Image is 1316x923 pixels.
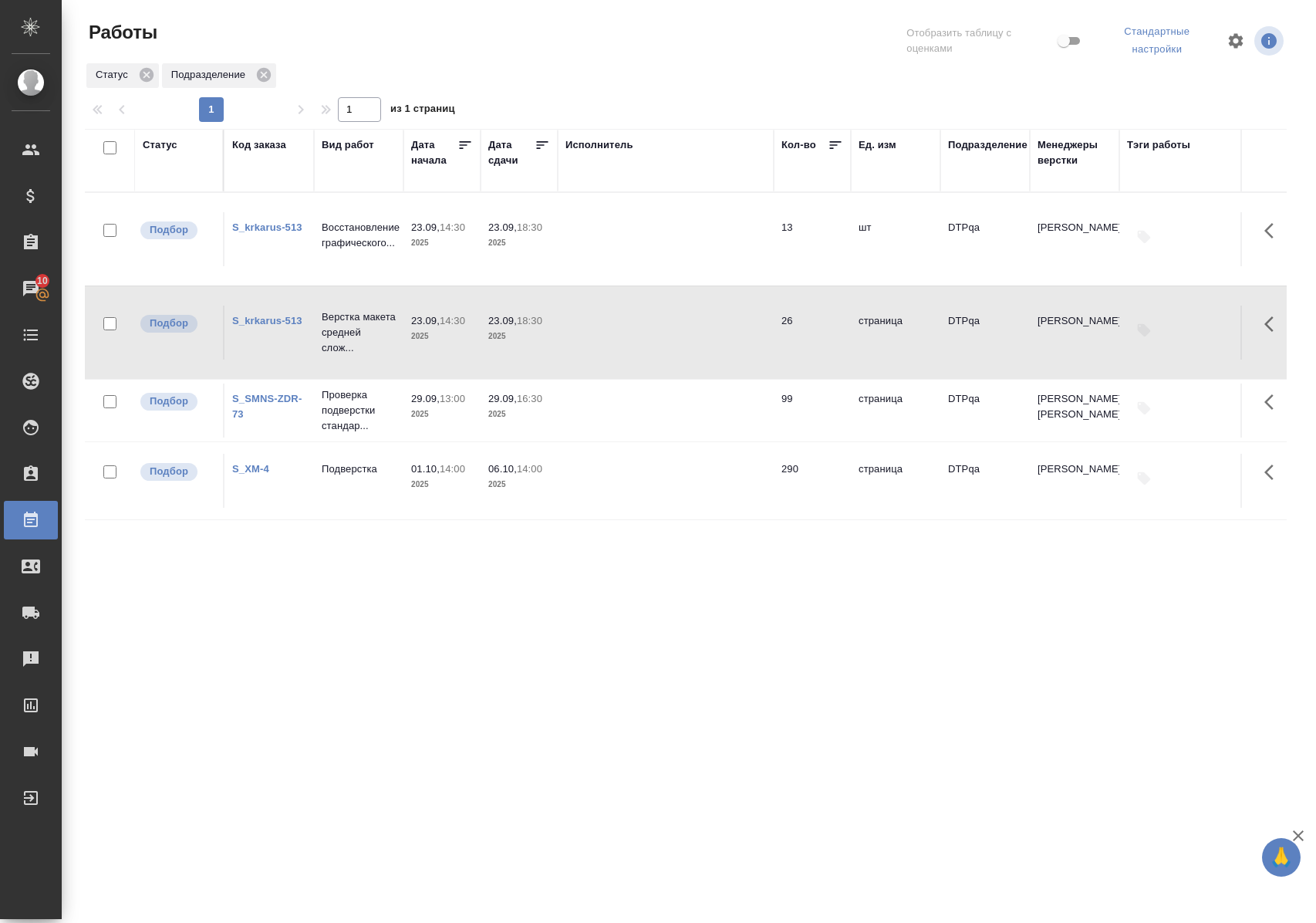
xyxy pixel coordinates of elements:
p: 2025 [411,477,473,492]
td: 26 [774,306,851,360]
button: 🙏 [1262,838,1301,877]
div: Менеджеры верстки [1038,137,1112,168]
td: страница [851,384,940,438]
p: Подразделение [171,67,251,83]
p: 23.09, [411,315,440,326]
div: split button [1097,20,1217,62]
p: 2025 [488,477,550,492]
p: 14:30 [440,315,465,326]
a: S_XM-4 [232,463,269,475]
div: Код заказа [232,137,286,153]
p: 14:00 [440,463,465,475]
a: S_krkarus-513 [232,315,302,326]
td: 99 [774,384,851,438]
p: 2025 [411,329,473,344]
button: Добавить тэги [1127,461,1161,495]
span: из 1 страниц [390,100,455,122]
p: Верстка макета средней слож... [322,309,396,356]
div: Дата сдачи [488,137,535,168]
p: 2025 [488,329,550,344]
a: 10 [4,269,58,308]
button: Добавить тэги [1127,391,1161,425]
div: Статус [143,137,177,153]
div: Вид работ [322,137,374,153]
p: 18:30 [517,221,542,233]
td: шт [851,212,940,266]
p: [PERSON_NAME] [1038,313,1112,329]
p: 2025 [488,235,550,251]
td: страница [851,454,940,508]
p: 14:30 [440,221,465,233]
p: Подверстка [322,461,396,477]
div: Подразделение [162,63,276,88]
p: Восстановление графического... [322,220,396,251]
button: Добавить тэги [1127,313,1161,347]
p: 2025 [411,407,473,422]
p: Подбор [150,394,188,409]
span: Работы [85,20,157,45]
p: 2025 [411,235,473,251]
p: 01.10, [411,463,440,475]
td: 290 [774,454,851,508]
td: 13 [774,212,851,266]
div: Исполнитель [565,137,633,153]
div: Ед. изм [859,137,896,153]
span: Посмотреть информацию [1254,26,1287,56]
p: 23.09, [488,221,517,233]
p: Проверка подверстки стандар... [322,387,396,434]
p: Статус [96,67,133,83]
div: Кол-во [781,137,816,153]
span: Настроить таблицу [1217,22,1254,59]
button: Добавить тэги [1127,220,1161,254]
p: 29.09, [488,393,517,404]
a: S_SMNS-ZDR-73 [232,393,302,420]
td: DTPqa [940,212,1030,266]
p: 14:00 [517,463,542,475]
div: Статус [86,63,159,88]
p: 06.10, [488,463,517,475]
a: S_krkarus-513 [232,221,302,233]
div: Можно подбирать исполнителей [139,313,215,334]
span: 🙏 [1268,841,1294,874]
p: 16:30 [517,393,542,404]
button: Здесь прячутся важные кнопки [1255,306,1292,343]
div: Можно подбирать исполнителей [139,220,215,241]
span: 10 [28,273,57,289]
div: Тэги работы [1127,137,1190,153]
td: DTPqa [940,454,1030,508]
td: DTPqa [940,306,1030,360]
button: Здесь прячутся важные кнопки [1255,384,1292,421]
p: [PERSON_NAME], [PERSON_NAME] [1038,391,1112,422]
button: Здесь прячутся важные кнопки [1255,454,1292,491]
td: страница [851,306,940,360]
p: 18:30 [517,315,542,326]
p: 23.09, [411,221,440,233]
div: Можно подбирать исполнителей [139,391,215,412]
p: [PERSON_NAME] [1038,220,1112,235]
p: 23.09, [488,315,517,326]
div: Можно подбирать исполнителей [139,461,215,482]
p: Подбор [150,316,188,331]
td: DTPqa [940,384,1030,438]
p: 29.09, [411,393,440,404]
p: [PERSON_NAME] [1038,461,1112,477]
button: Здесь прячутся важные кнопки [1255,212,1292,249]
p: 2025 [488,407,550,422]
p: Подбор [150,222,188,238]
span: Отобразить таблицу с оценками [906,25,1054,56]
p: Подбор [150,464,188,479]
div: Подразделение [948,137,1027,153]
div: Дата начала [411,137,457,168]
p: 13:00 [440,393,465,404]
